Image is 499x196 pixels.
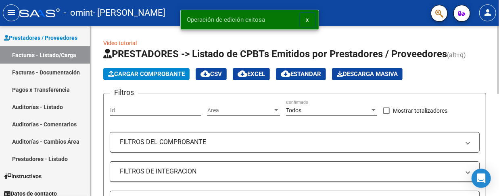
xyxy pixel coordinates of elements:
span: (alt+q) [447,51,466,59]
span: Area [207,107,273,114]
mat-expansion-panel-header: FILTROS DEL COMPROBANTE [110,132,479,152]
span: - [PERSON_NAME] [93,4,165,22]
mat-panel-title: FILTROS DE INTEGRACION [120,167,460,176]
div: Open Intercom Messenger [472,169,491,188]
span: Instructivos [4,172,42,181]
span: Estandar [281,70,321,78]
span: Mostrar totalizadores [393,106,447,116]
mat-icon: cloud_download [281,69,290,78]
mat-icon: cloud_download [200,69,210,78]
button: EXCEL [233,68,270,80]
span: EXCEL [238,70,265,78]
mat-icon: person [483,8,493,17]
mat-icon: menu [6,8,16,17]
span: Descarga Masiva [337,70,398,78]
button: CSV [196,68,227,80]
button: x [300,12,315,27]
span: Prestadores / Proveedores [4,33,77,42]
span: CSV [200,70,222,78]
a: Video tutorial [103,40,137,46]
span: - omint [64,4,93,22]
mat-panel-title: FILTROS DEL COMPROBANTE [120,138,460,146]
h3: Filtros [110,87,138,98]
span: Operación de edición exitosa [187,16,265,24]
app-download-masive: Descarga masiva de comprobantes (adjuntos) [332,68,403,80]
button: Cargar Comprobante [103,68,190,80]
span: PRESTADORES -> Listado de CPBTs Emitidos por Prestadores / Proveedores [103,48,447,60]
mat-icon: cloud_download [238,69,247,78]
span: Todos [286,107,301,113]
span: x [306,16,309,23]
mat-expansion-panel-header: FILTROS DE INTEGRACION [110,162,479,181]
button: Estandar [276,68,326,80]
span: Cargar Comprobante [108,70,185,78]
button: Descarga Masiva [332,68,403,80]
